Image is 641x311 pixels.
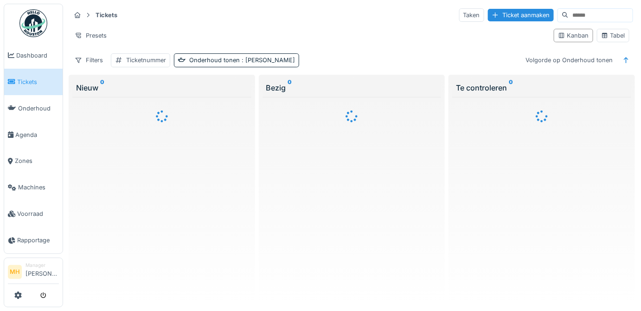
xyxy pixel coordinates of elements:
li: [PERSON_NAME] [26,262,59,282]
div: Ticket aanmaken [488,9,554,21]
img: Badge_color-CXgf-gQk.svg [19,9,47,37]
span: : [PERSON_NAME] [240,57,295,64]
div: Manager [26,262,59,269]
span: Rapportage [17,236,59,245]
div: Kanban [558,31,589,40]
sup: 0 [288,82,292,93]
span: Zones [15,156,59,165]
div: Filters [71,53,107,67]
a: Zones [4,148,63,175]
div: Taken [459,8,484,22]
a: Onderhoud [4,95,63,122]
div: Nieuw [76,82,248,93]
a: Rapportage [4,227,63,253]
span: Onderhoud [18,104,59,113]
a: Dashboard [4,42,63,69]
div: Ticketnummer [126,56,166,65]
span: Machines [18,183,59,192]
div: Presets [71,29,111,42]
div: Bezig [266,82,438,93]
span: Tickets [17,78,59,86]
strong: Tickets [92,11,121,19]
li: MH [8,265,22,279]
span: Dashboard [16,51,59,60]
a: MH Manager[PERSON_NAME] [8,262,59,284]
sup: 0 [509,82,513,93]
div: Onderhoud tonen [189,56,295,65]
span: Agenda [15,130,59,139]
a: Machines [4,175,63,201]
span: Voorraad [17,209,59,218]
div: Te controleren [456,82,628,93]
a: Agenda [4,122,63,148]
sup: 0 [100,82,104,93]
div: Volgorde op Onderhoud tonen [522,53,617,67]
a: Tickets [4,69,63,95]
div: Tabel [601,31,625,40]
a: Voorraad [4,201,63,227]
